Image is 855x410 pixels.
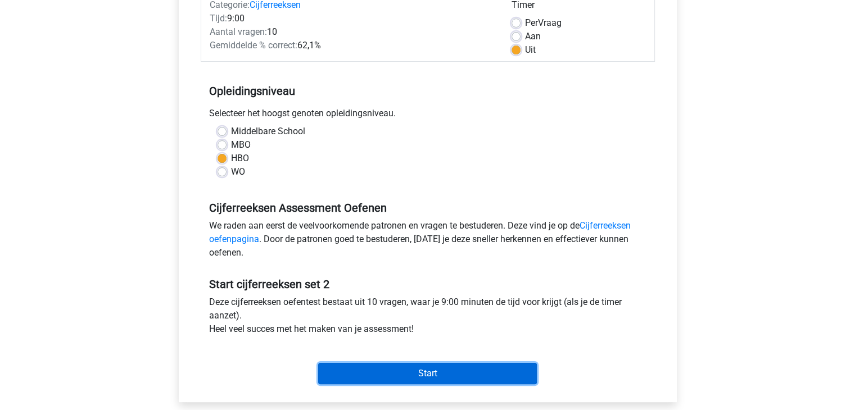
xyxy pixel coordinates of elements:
[231,152,249,165] label: HBO
[525,16,562,30] label: Vraag
[201,295,655,340] div: Deze cijferreeksen oefentest bestaat uit 10 vragen, waar je 9:00 minuten de tijd voor krijgt (als...
[210,26,267,37] span: Aantal vragen:
[201,107,655,125] div: Selecteer het hoogst genoten opleidingsniveau.
[209,201,646,215] h5: Cijferreeksen Assessment Oefenen
[201,12,503,25] div: 9:00
[231,138,251,152] label: MBO
[231,165,245,179] label: WO
[210,13,227,24] span: Tijd:
[209,80,646,102] h5: Opleidingsniveau
[318,363,537,384] input: Start
[201,39,503,52] div: 62,1%
[201,25,503,39] div: 10
[210,40,297,51] span: Gemiddelde % correct:
[201,219,655,264] div: We raden aan eerst de veelvoorkomende patronen en vragen te bestuderen. Deze vind je op de . Door...
[525,17,538,28] span: Per
[209,277,646,291] h5: Start cijferreeksen set 2
[525,43,536,57] label: Uit
[231,125,305,138] label: Middelbare School
[525,30,541,43] label: Aan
